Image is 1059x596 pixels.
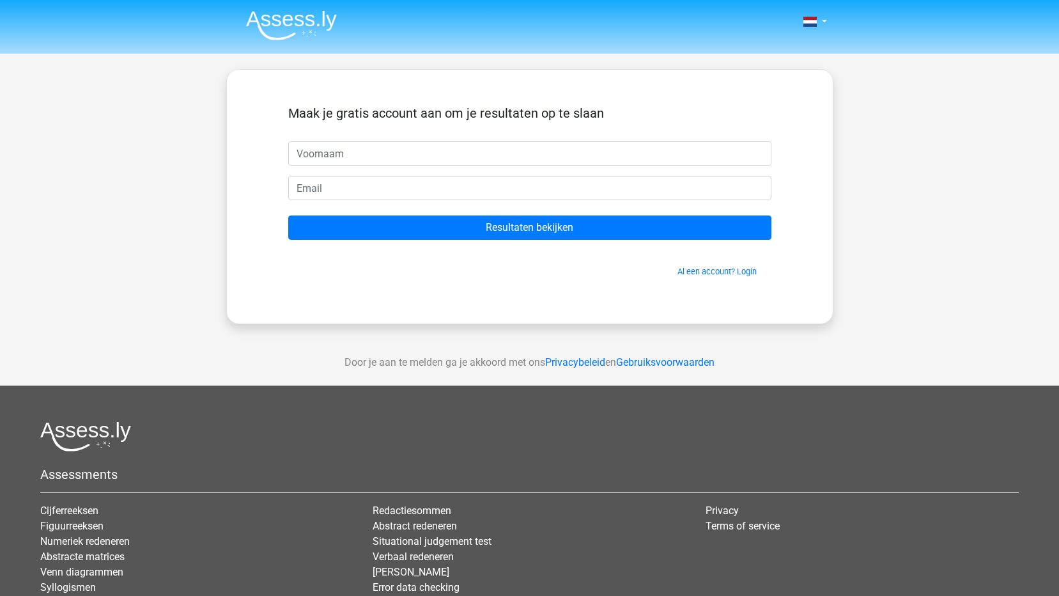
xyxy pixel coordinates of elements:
[373,581,460,593] a: Error data checking
[373,566,449,578] a: [PERSON_NAME]
[545,356,605,368] a: Privacybeleid
[373,535,491,547] a: Situational judgement test
[677,267,757,276] a: Al een account? Login
[706,505,739,517] a: Privacy
[373,505,451,517] a: Redactiesommen
[40,581,96,593] a: Syllogismen
[40,535,130,547] a: Numeriek redeneren
[288,141,771,166] input: Voornaam
[706,520,780,532] a: Terms of service
[40,505,98,517] a: Cijferreeksen
[40,520,104,532] a: Figuurreeksen
[373,520,457,532] a: Abstract redeneren
[246,10,337,40] img: Assessly
[616,356,715,368] a: Gebruiksvoorwaarden
[288,216,771,240] input: Resultaten bekijken
[40,566,123,578] a: Venn diagrammen
[40,551,125,563] a: Abstracte matrices
[40,421,131,451] img: Assessly logo
[288,106,771,121] h5: Maak je gratis account aan om je resultaten op te slaan
[40,467,1019,482] h5: Assessments
[373,551,454,563] a: Verbaal redeneren
[288,176,771,200] input: Email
